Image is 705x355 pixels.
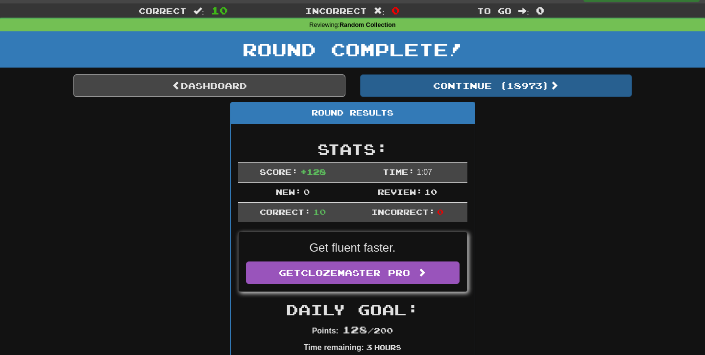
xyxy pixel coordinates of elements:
[260,167,298,176] span: Score:
[194,7,204,15] span: :
[211,4,228,16] span: 10
[371,207,435,216] span: Incorrect:
[518,7,529,15] span: :
[238,141,467,157] h2: Stats:
[374,343,401,352] small: Hours
[276,187,301,196] span: New:
[139,6,187,16] span: Correct
[383,167,414,176] span: Time:
[246,239,460,256] p: Get fluent faster.
[366,342,372,352] span: 3
[424,187,437,196] span: 10
[301,267,410,278] span: Clozemaster Pro
[313,207,326,216] span: 10
[73,74,345,97] a: Dashboard
[303,187,310,196] span: 0
[342,326,393,335] span: / 200
[340,22,396,28] strong: Random Collection
[260,207,311,216] span: Correct:
[246,261,460,284] a: GetClozemaster Pro
[304,343,364,352] strong: Time remaining:
[300,167,326,176] span: + 128
[417,168,432,176] span: 1 : 0 7
[477,6,511,16] span: To go
[378,187,422,196] span: Review:
[231,102,475,124] div: Round Results
[342,324,367,335] span: 128
[391,4,400,16] span: 0
[305,6,367,16] span: Incorrect
[238,302,467,318] h2: Daily Goal:
[360,74,632,97] button: Continue (18973)
[3,40,702,59] h1: Round Complete!
[312,327,339,335] strong: Points:
[437,207,443,216] span: 0
[374,7,385,15] span: :
[536,4,544,16] span: 0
